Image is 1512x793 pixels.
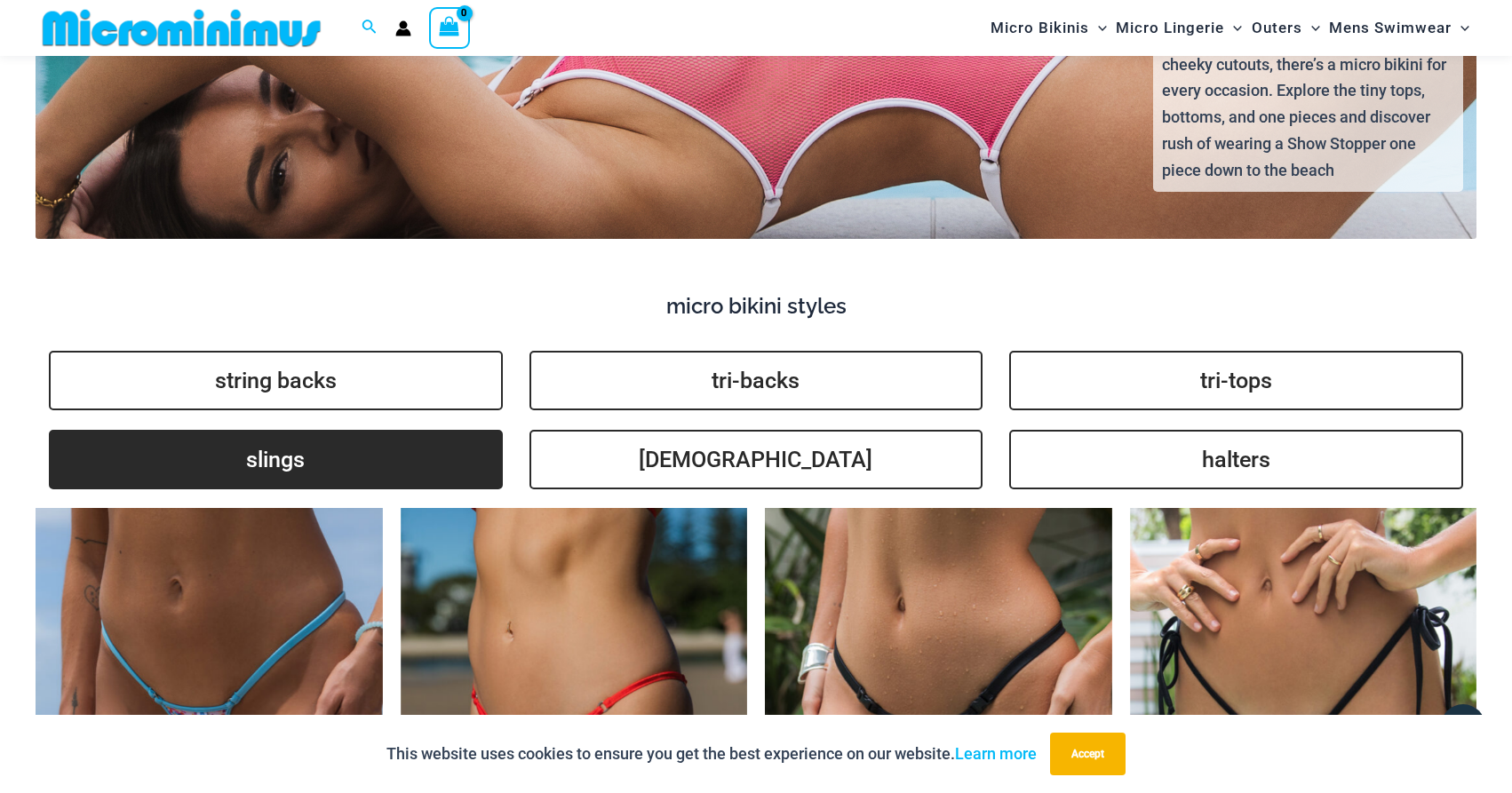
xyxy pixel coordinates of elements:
a: [DEMOGRAPHIC_DATA] [529,430,983,489]
a: Search icon link [362,17,378,39]
a: Micro BikinisMenu ToggleMenu Toggle [986,5,1111,51]
span: Menu Toggle [1452,5,1469,51]
a: tri-backs [529,351,983,410]
a: tri-tops [1009,351,1463,410]
span: Outers [1252,5,1302,51]
a: OutersMenu ToggleMenu Toggle [1247,5,1325,51]
a: View Shopping Cart, empty [429,7,470,48]
a: Mens SwimwearMenu ToggleMenu Toggle [1325,5,1474,51]
a: halters [1009,430,1463,489]
span: Menu Toggle [1089,5,1107,51]
a: Learn more [955,744,1037,763]
button: Accept [1050,733,1126,775]
h4: micro bikini styles [36,294,1476,320]
span: Menu Toggle [1224,5,1242,51]
a: Micro LingerieMenu ToggleMenu Toggle [1111,5,1246,51]
span: Menu Toggle [1302,5,1320,51]
span: Mens Swimwear [1329,5,1452,51]
nav: Site Navigation [983,3,1476,53]
a: string backs [49,351,503,410]
span: Micro Lingerie [1116,5,1224,51]
a: slings [49,430,503,489]
img: MM SHOP LOGO FLAT [36,8,328,48]
p: This website uses cookies to ensure you get the best experience on our website. [386,741,1037,767]
a: Account icon link [395,20,411,36]
span: Micro Bikinis [991,5,1089,51]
